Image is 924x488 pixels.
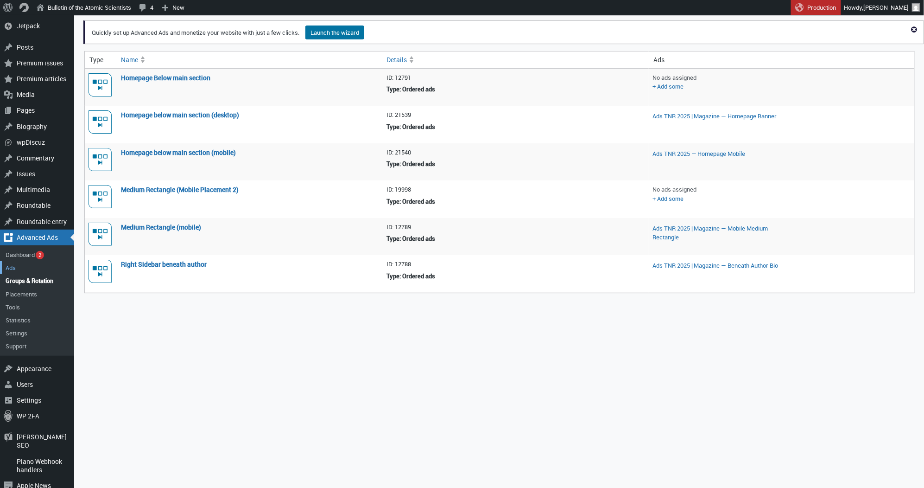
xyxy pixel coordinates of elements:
[121,148,236,157] a: Homepage below main section (mobile)
[652,149,746,158] a: Ads TNR 2025 — Homepage Mobile
[387,148,646,157] li: ID: 21540
[649,51,915,69] th: Ads
[85,51,118,69] th: Type
[864,3,909,12] span: [PERSON_NAME]
[652,261,778,270] a: Ads TNR 2025 | Magazine — Beneath Author Bio
[387,55,407,64] span: Details
[121,73,210,82] a: Homepage Below main section
[117,51,383,68] a: Name Sort ascending.
[121,55,138,64] span: Name
[121,185,239,194] a: Medium Rectangle (Mobile Placement 2)
[387,197,436,205] strong: Type: Ordered ads
[89,110,112,134] img: Ordered ads
[387,160,436,168] strong: Type: Ordered ads
[121,110,239,119] a: Homepage below main section (desktop)
[387,110,646,120] li: ID: 21539
[305,26,364,39] a: Launch the wizard
[652,112,777,120] a: Ads TNR 2025 | Magazine — Homepage Banner
[387,272,436,280] strong: Type: Ordered ads
[89,148,112,171] img: Ordered ads
[383,51,649,68] a: Details Sort ascending.
[387,122,436,131] strong: Type: Ordered ads
[387,73,646,83] li: ID: 12791
[387,260,646,269] li: ID: 12788
[652,224,768,242] a: Ads TNR 2025 | Magazine — Mobile Medium Rectangle
[38,251,41,258] span: 2
[121,223,201,231] a: Medium Rectangle (mobile)
[652,82,684,90] a: + Add some
[91,25,906,40] p: Quickly set up Advanced Ads and monetize your website with just a few clicks.
[89,223,112,246] img: Ordered ads
[387,185,646,194] li: ID: 19998
[121,260,207,269] a: Right Sidebar beneath author
[89,73,112,96] img: Ordered ads
[387,223,646,232] li: ID: 12789
[387,85,436,93] strong: Type: Ordered ads
[89,260,112,283] img: Ordered ads
[387,234,436,243] strong: Type: Ordered ads
[89,185,112,208] img: Ordered ads
[649,180,915,218] td: No ads assigned
[649,68,915,106] td: No ads assigned
[652,194,684,203] a: + Add some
